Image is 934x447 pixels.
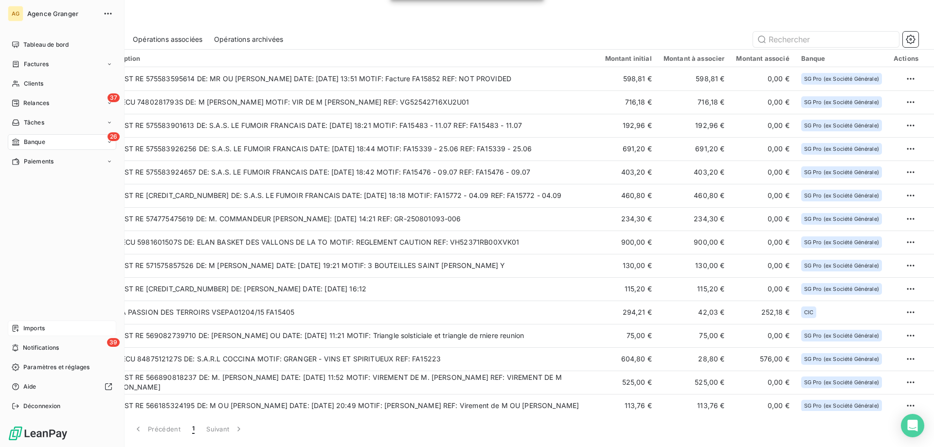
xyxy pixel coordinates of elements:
[730,137,795,161] td: 0,00 €
[98,207,599,231] td: VIR INST RE 574775475619 DE: M. COMMANDEUR [PERSON_NAME]: [DATE] 14:21 REF: GR-250801093-006
[658,324,731,347] td: 75,00 €
[98,114,599,137] td: VIR INST RE 575583901613 DE: S.A.S. LE FUMOIR FRANCAIS DATE: [DATE] 18:21 MOTIF: FA15483 - 11.07 ...
[108,132,120,141] span: 26
[736,54,789,62] div: Montant associé
[658,254,731,277] td: 130,00 €
[664,54,725,62] div: Montant à associer
[98,301,599,324] td: VIR LA PASSION DES TERROIRS VSEPA01204/15 FA15405
[730,301,795,324] td: 252,18 €
[804,379,879,385] span: SG Pro (ex Société Générale)
[186,419,200,439] button: 1
[98,324,599,347] td: VIR INST RE 569082739710 DE: [PERSON_NAME] OU DATE: [DATE] 11:21 MOTIF: Triangle solsticiale et t...
[599,114,658,137] td: 192,96 €
[98,394,599,417] td: VIR INST RE 566185324195 DE: M OU [PERSON_NAME] DATE: [DATE] 20:49 MOTIF: [PERSON_NAME] REF: Vire...
[599,67,658,90] td: 598,81 €
[605,54,652,62] div: Montant initial
[107,338,120,347] span: 39
[98,231,599,254] td: VIR RECU 5981601507S DE: ELAN BASKET DES VALLONS DE LA TO MOTIF: REGLEMENT CAUTION REF: VH52371RB...
[658,231,731,254] td: 900,00 €
[98,137,599,161] td: VIR INST RE 575583926256 DE: S.A.S. LE FUMOIR FRANCAIS DATE: [DATE] 18:44 MOTIF: FA15339 - 25.06 ...
[804,123,879,128] span: SG Pro (ex Société Générale)
[133,35,202,44] span: Opérations associées
[599,161,658,184] td: 403,20 €
[200,419,250,439] button: Suivant
[23,99,49,107] span: Relances
[98,277,599,301] td: VIR INST RE [CREDIT_CARD_NUMBER] DE: [PERSON_NAME] DATE: [DATE] 16:12
[804,333,879,339] span: SG Pro (ex Société Générale)
[804,76,879,82] span: SG Pro (ex Société Générale)
[98,184,599,207] td: VIR INST RE [CREDIT_CARD_NUMBER] DE: S.A.S. LE FUMOIR FRANCAIS DATE: [DATE] 18:18 MOTIF: FA15772 ...
[901,414,924,437] div: Open Intercom Messenger
[23,343,59,352] span: Notifications
[804,169,879,175] span: SG Pro (ex Société Générale)
[98,161,599,184] td: VIR INST RE 575583924657 DE: S.A.S. LE FUMOIR FRANCAIS DATE: [DATE] 18:42 MOTIF: FA15476 - 09.07 ...
[658,137,731,161] td: 691,20 €
[730,277,795,301] td: 0,00 €
[730,67,795,90] td: 0,00 €
[894,54,918,62] div: Actions
[98,90,599,114] td: VIR RECU 7480281793S DE: M [PERSON_NAME] MOTIF: VIR DE M [PERSON_NAME] REF: VG52542716XU2U01
[599,347,658,371] td: 604,80 €
[24,60,49,69] span: Factures
[804,239,879,245] span: SG Pro (ex Société Générale)
[599,394,658,417] td: 113,76 €
[599,137,658,161] td: 691,20 €
[730,161,795,184] td: 0,00 €
[804,263,879,268] span: SG Pro (ex Société Générale)
[658,161,731,184] td: 403,20 €
[730,394,795,417] td: 0,00 €
[8,426,68,441] img: Logo LeanPay
[804,286,879,292] span: SG Pro (ex Société Générale)
[108,93,120,102] span: 37
[599,277,658,301] td: 115,20 €
[730,114,795,137] td: 0,00 €
[23,363,90,372] span: Paramètres et réglages
[804,146,879,152] span: SG Pro (ex Société Générale)
[27,10,97,18] span: Agence Granger
[801,54,882,62] div: Banque
[658,301,731,324] td: 42,03 €
[599,184,658,207] td: 460,80 €
[730,371,795,394] td: 0,00 €
[23,324,45,333] span: Imports
[8,379,116,394] a: Aide
[599,90,658,114] td: 716,18 €
[658,207,731,231] td: 234,30 €
[658,347,731,371] td: 28,80 €
[24,118,44,127] span: Tâches
[23,40,69,49] span: Tableau de bord
[804,193,879,198] span: SG Pro (ex Société Générale)
[804,356,879,362] span: SG Pro (ex Société Générale)
[658,277,731,301] td: 115,20 €
[23,402,61,411] span: Déconnexion
[24,157,54,166] span: Paiements
[804,99,879,105] span: SG Pro (ex Société Générale)
[98,67,599,90] td: VIR INST RE 575583595614 DE: MR OU [PERSON_NAME] DATE: [DATE] 13:51 MOTIF: Facture FA15852 REF: N...
[192,424,195,434] span: 1
[658,371,731,394] td: 525,00 €
[658,394,731,417] td: 113,76 €
[214,35,283,44] span: Opérations archivées
[127,419,186,439] button: Précédent
[730,347,795,371] td: 576,00 €
[730,231,795,254] td: 0,00 €
[599,254,658,277] td: 130,00 €
[98,371,599,394] td: VIR INST RE 566890818237 DE: M. [PERSON_NAME] DATE: [DATE] 11:52 MOTIF: VIREMENT DE M. [PERSON_NA...
[24,79,43,88] span: Clients
[599,324,658,347] td: 75,00 €
[599,231,658,254] td: 900,00 €
[658,184,731,207] td: 460,80 €
[730,90,795,114] td: 0,00 €
[804,403,879,409] span: SG Pro (ex Société Générale)
[599,207,658,231] td: 234,30 €
[98,347,599,371] td: VIR RECU 8487512127S DE: S.A.R.L COCCINA MOTIF: GRANGER - VINS ET SPIRITUEUX REF: FA15223
[730,207,795,231] td: 0,00 €
[98,254,599,277] td: VIR INST RE 571575857526 DE: M [PERSON_NAME] DATE: [DATE] 19:21 MOTIF: 3 BOUTEILLES SAINT [PERSON...
[658,90,731,114] td: 716,18 €
[599,371,658,394] td: 525,00 €
[730,254,795,277] td: 0,00 €
[658,114,731,137] td: 192,96 €
[8,6,23,21] div: AG
[658,67,731,90] td: 598,81 €
[104,54,593,62] div: Description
